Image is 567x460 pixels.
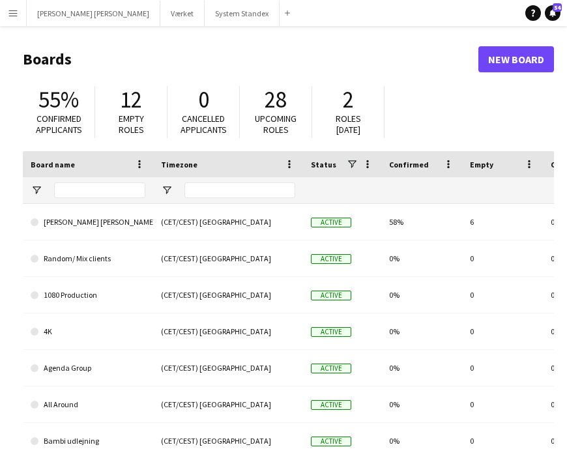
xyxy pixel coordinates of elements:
div: 0 [462,277,543,313]
div: 0 [462,313,543,349]
a: All Around [31,386,145,423]
span: 12 [120,85,142,114]
input: Board name Filter Input [54,182,145,198]
span: Active [311,327,351,337]
span: Active [311,400,351,410]
div: (CET/CEST) [GEOGRAPHIC_DATA] [153,277,303,313]
div: 0 [462,350,543,386]
a: Bambi udlejning [31,423,145,459]
div: 0% [381,277,462,313]
div: (CET/CEST) [GEOGRAPHIC_DATA] [153,204,303,240]
a: Agenda Group [31,350,145,386]
div: (CET/CEST) [GEOGRAPHIC_DATA] [153,313,303,349]
button: [PERSON_NAME] [PERSON_NAME] [27,1,160,26]
span: Active [311,291,351,300]
div: 0% [381,423,462,459]
span: Timezone [161,160,197,169]
div: 0 [462,423,543,459]
div: (CET/CEST) [GEOGRAPHIC_DATA] [153,386,303,422]
span: 28 [265,85,287,114]
span: Empty [470,160,493,169]
a: New Board [478,46,554,72]
a: 54 [545,5,560,21]
div: 58% [381,204,462,240]
button: Værket [160,1,205,26]
div: (CET/CEST) [GEOGRAPHIC_DATA] [153,423,303,459]
div: 0% [381,386,462,422]
button: Open Filter Menu [31,184,42,196]
a: Random/ Mix clients [31,240,145,277]
a: [PERSON_NAME] [PERSON_NAME] [31,204,145,240]
span: 2 [343,85,354,114]
span: Confirmed [389,160,429,169]
button: System Standex [205,1,280,26]
span: Board name [31,160,75,169]
div: 0% [381,350,462,386]
div: (CET/CEST) [GEOGRAPHIC_DATA] [153,350,303,386]
button: Open Filter Menu [161,184,173,196]
span: Active [311,437,351,446]
span: Confirmed applicants [36,113,82,136]
div: 0 [462,386,543,422]
span: 54 [553,3,562,12]
span: Cancelled applicants [181,113,227,136]
a: 4K [31,313,145,350]
div: 0% [381,313,462,349]
div: 0 [462,240,543,276]
span: Active [311,254,351,264]
div: 6 [462,204,543,240]
span: Active [311,364,351,373]
span: Empty roles [119,113,144,136]
div: 0% [381,240,462,276]
span: Roles [DATE] [336,113,361,136]
span: 55% [38,85,79,114]
h1: Boards [23,50,478,69]
input: Timezone Filter Input [184,182,295,198]
span: 0 [198,85,209,114]
span: Upcoming roles [255,113,297,136]
a: 1080 Production [31,277,145,313]
span: Status [311,160,336,169]
div: (CET/CEST) [GEOGRAPHIC_DATA] [153,240,303,276]
span: Active [311,218,351,227]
